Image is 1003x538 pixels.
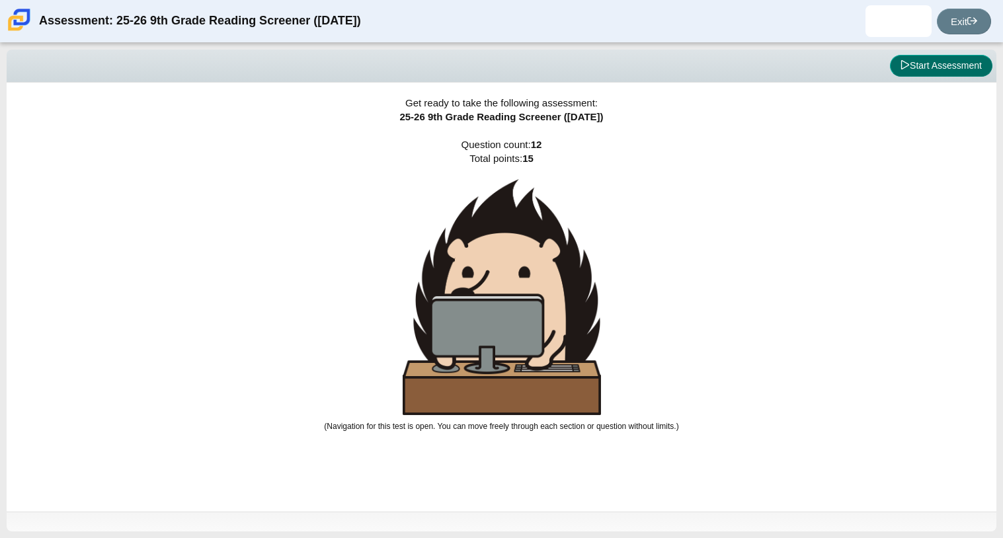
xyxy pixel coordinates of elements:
img: Carmen School of Science & Technology [5,6,33,34]
a: Carmen School of Science & Technology [5,24,33,36]
img: hedgehog-behind-computer-large.png [403,179,601,415]
b: 12 [531,139,542,150]
div: Assessment: 25-26 9th Grade Reading Screener ([DATE]) [39,5,361,37]
button: Start Assessment [890,55,992,77]
small: (Navigation for this test is open. You can move freely through each section or question without l... [324,422,678,431]
span: Question count: Total points: [324,139,678,431]
span: Get ready to take the following assessment: [405,97,598,108]
a: Exit [937,9,991,34]
b: 15 [522,153,534,164]
span: 25-26 9th Grade Reading Screener ([DATE]) [399,111,603,122]
img: alexiz.diazsoto.a9m9pH [888,11,909,32]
